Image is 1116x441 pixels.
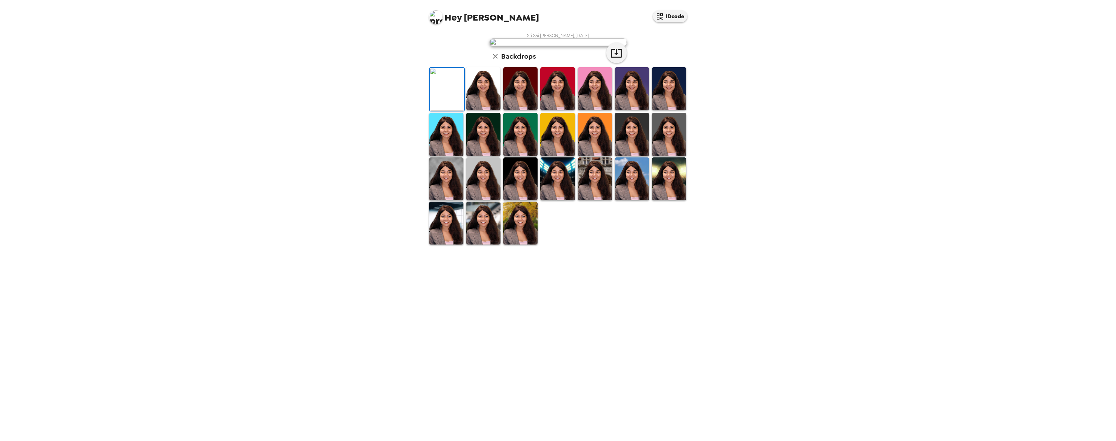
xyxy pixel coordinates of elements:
img: user [490,38,627,46]
button: IDcode [653,10,687,22]
img: Original [430,68,464,111]
h6: Backdrops [501,51,536,62]
img: profile pic [429,10,443,24]
span: Sri Sai [PERSON_NAME] , [DATE] [527,33,589,38]
span: [PERSON_NAME] [429,7,539,22]
span: Hey [445,11,462,24]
